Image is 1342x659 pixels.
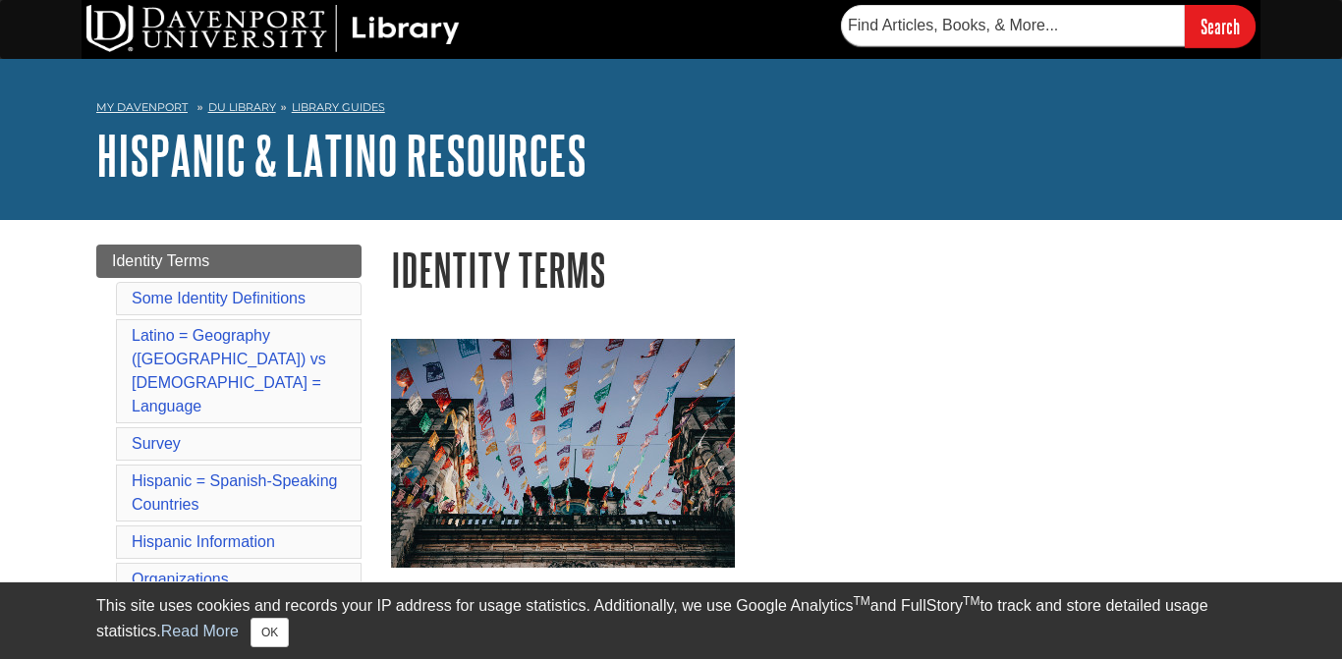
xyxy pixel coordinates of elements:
[96,245,362,278] a: Identity Terms
[841,5,1185,46] input: Find Articles, Books, & More...
[841,5,1256,47] form: Searches DU Library's articles, books, and more
[96,99,188,116] a: My Davenport
[963,594,979,608] sup: TM
[1185,5,1256,47] input: Search
[86,5,460,52] img: DU Library
[112,252,209,269] span: Identity Terms
[96,94,1246,126] nav: breadcrumb
[292,100,385,114] a: Library Guides
[208,100,276,114] a: DU Library
[132,435,181,452] a: Survey
[391,339,735,568] img: Dia de los Muertos Flags
[251,618,289,647] button: Close
[161,623,239,639] a: Read More
[391,245,1246,295] h1: Identity Terms
[853,594,869,608] sup: TM
[132,327,326,414] a: Latino = Geography ([GEOGRAPHIC_DATA]) vs [DEMOGRAPHIC_DATA] = Language
[132,472,337,513] a: Hispanic = Spanish-Speaking Countries
[132,533,275,550] a: Hispanic Information
[132,290,306,306] a: Some Identity Definitions
[132,571,229,587] a: Organizations
[96,125,587,186] a: Hispanic & Latino Resources
[96,594,1246,647] div: This site uses cookies and records your IP address for usage statistics. Additionally, we use Goo...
